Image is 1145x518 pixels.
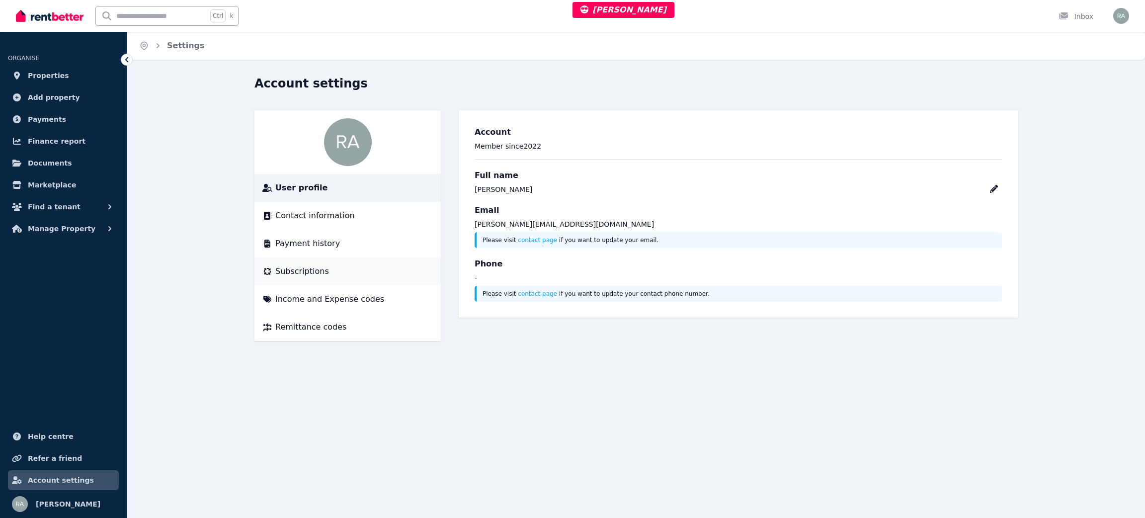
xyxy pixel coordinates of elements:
a: Documents [8,153,119,173]
p: Please visit if you want to update your email. [483,236,996,244]
h3: Full name [475,170,1002,181]
a: Payment history [262,238,433,250]
a: Income and Expense codes [262,293,433,305]
span: Refer a friend [28,452,82,464]
div: Inbox [1059,11,1093,21]
span: ORGANISE [8,55,39,62]
a: contact page [518,237,557,244]
span: Manage Property [28,223,95,235]
button: Manage Property [8,219,119,239]
span: Subscriptions [275,265,329,277]
a: Help centre [8,427,119,446]
span: [PERSON_NAME] [580,5,666,14]
h3: Phone [475,258,1002,270]
h3: Account [475,126,1002,138]
span: User profile [275,182,327,194]
img: Rochelle Alvarez [1113,8,1129,24]
span: [PERSON_NAME] [36,498,100,510]
a: Remittance codes [262,321,433,333]
span: k [230,12,233,20]
span: Payment history [275,238,340,250]
span: Contact information [275,210,355,222]
a: Refer a friend [8,448,119,468]
h1: Account settings [254,76,368,91]
span: Properties [28,70,69,82]
span: Remittance codes [275,321,346,333]
a: User profile [262,182,433,194]
a: Account settings [8,470,119,490]
span: Income and Expense codes [275,293,384,305]
a: Add property [8,87,119,107]
a: Subscriptions [262,265,433,277]
p: [PERSON_NAME][EMAIL_ADDRESS][DOMAIN_NAME] [475,219,1002,229]
span: Account settings [28,474,94,486]
span: Finance report [28,135,85,147]
p: Please visit if you want to update your contact phone number. [483,290,996,298]
a: contact page [518,290,557,297]
img: Rochelle Alvarez [12,496,28,512]
img: Rochelle Alvarez [324,118,372,166]
span: Documents [28,157,72,169]
div: [PERSON_NAME] [475,184,532,194]
a: Marketplace [8,175,119,195]
span: Marketplace [28,179,76,191]
button: Find a tenant [8,197,119,217]
a: Properties [8,66,119,86]
a: Contact information [262,210,433,222]
a: Settings [167,41,205,50]
span: Find a tenant [28,201,81,213]
p: - [475,273,1002,283]
h3: Email [475,204,1002,216]
a: Payments [8,109,119,129]
p: Member since 2022 [475,141,1002,151]
span: Help centre [28,431,74,442]
span: Ctrl [210,9,226,22]
a: Finance report [8,131,119,151]
span: Payments [28,113,66,125]
nav: Breadcrumb [127,32,217,60]
img: RentBetter [16,8,83,23]
span: Add property [28,91,80,103]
